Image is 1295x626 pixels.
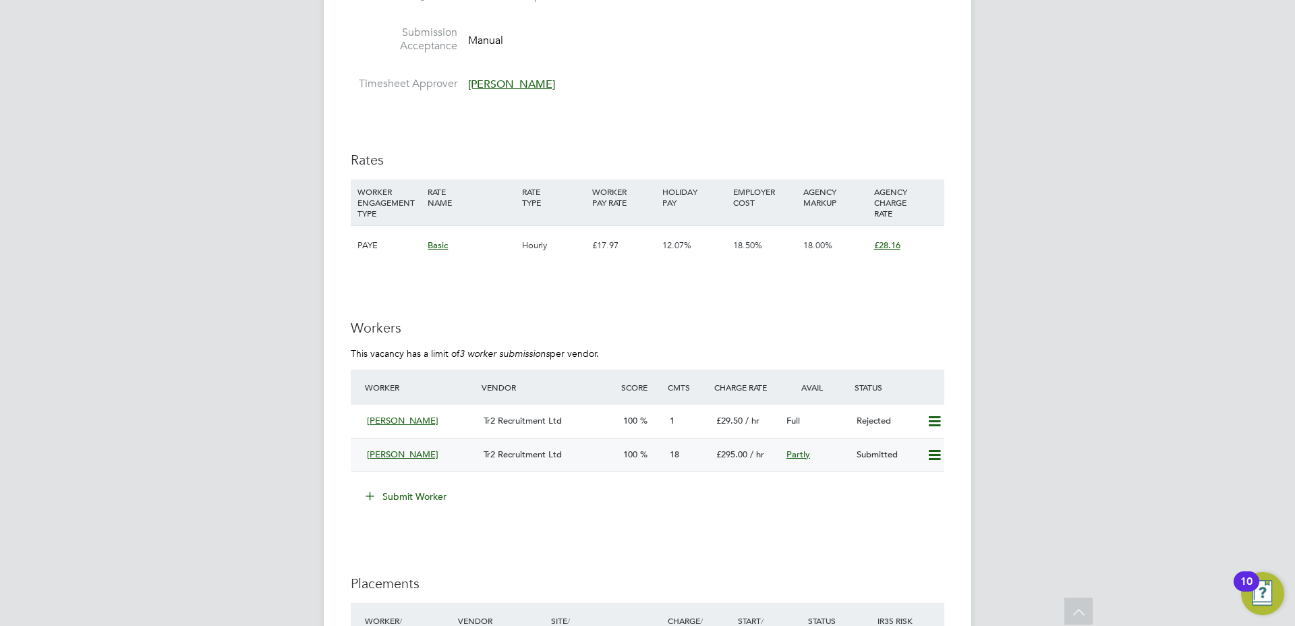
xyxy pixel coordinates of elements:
div: Hourly [519,226,589,265]
div: RATE NAME [424,179,518,215]
div: HOLIDAY PAY [659,179,729,215]
span: / hr [750,449,764,460]
span: Tr2 Recruitment Ltd [484,415,562,426]
div: AGENCY MARKUP [800,179,870,215]
span: £295.00 [716,449,747,460]
div: Score [618,375,664,399]
label: Submission Acceptance [351,26,457,54]
h3: Workers [351,319,944,337]
div: Vendor [478,375,618,399]
span: Manual [468,33,503,47]
h3: Rates [351,151,944,169]
span: Tr2 Recruitment Ltd [484,449,562,460]
span: 18.00% [803,239,832,251]
span: 18.50% [733,239,762,251]
span: [PERSON_NAME] [367,449,438,460]
div: Avail [781,375,851,399]
label: Timesheet Approver [351,77,457,91]
div: £17.97 [589,226,659,265]
div: AGENCY CHARGE RATE [871,179,941,225]
div: PAYE [354,226,424,265]
div: WORKER ENGAGEMENT TYPE [354,179,424,225]
div: Status [851,375,944,399]
span: 12.07% [662,239,691,251]
span: [PERSON_NAME] [468,78,555,91]
span: £28.16 [874,239,900,251]
span: 100 [623,415,637,426]
div: Submitted [851,444,921,466]
span: Basic [428,239,448,251]
span: Full [786,415,800,426]
span: £29.50 [716,415,743,426]
h3: Placements [351,575,944,592]
div: EMPLOYER COST [730,179,800,215]
span: 18 [670,449,679,460]
em: 3 worker submissions [459,347,550,360]
p: This vacancy has a limit of per vendor. [351,347,944,360]
div: Cmts [664,375,711,399]
span: [PERSON_NAME] [367,415,438,426]
div: Charge Rate [711,375,781,399]
span: 100 [623,449,637,460]
span: 1 [670,415,674,426]
div: RATE TYPE [519,179,589,215]
button: Submit Worker [356,486,457,507]
div: 10 [1240,581,1253,599]
span: Partly [786,449,810,460]
div: Rejected [851,410,921,432]
div: WORKER PAY RATE [589,179,659,215]
button: Open Resource Center, 10 new notifications [1241,572,1284,615]
div: Worker [362,375,478,399]
span: / hr [745,415,759,426]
